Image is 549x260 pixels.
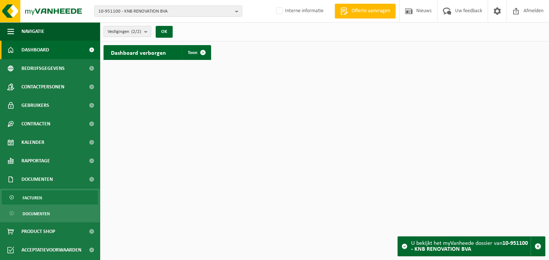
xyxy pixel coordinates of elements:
span: Navigatie [21,22,44,41]
count: (2/2) [131,29,141,34]
span: Dashboard [21,41,49,59]
strong: 10-951100 - KNB RENOVATION BVA [411,240,528,252]
label: Interne informatie [275,6,323,17]
span: Documenten [23,207,50,221]
span: 10-951100 - KNB RENOVATION BVA [98,6,232,17]
div: U bekijkt het myVanheede dossier van [411,237,531,256]
span: Toon [188,50,197,55]
span: Documenten [21,170,53,189]
button: OK [156,26,173,38]
span: Facturen [23,191,42,205]
span: Contactpersonen [21,78,64,96]
span: Offerte aanvragen [350,7,392,15]
span: Acceptatievoorwaarden [21,241,81,259]
span: Product Shop [21,222,55,241]
a: Facturen [2,190,98,205]
span: Gebruikers [21,96,49,115]
button: 10-951100 - KNB RENOVATION BVA [94,6,242,17]
span: Rapportage [21,152,50,170]
h2: Dashboard verborgen [104,45,173,60]
a: Offerte aanvragen [335,4,396,18]
span: Contracten [21,115,50,133]
span: Bedrijfsgegevens [21,59,65,78]
button: Vestigingen(2/2) [104,26,151,37]
a: Documenten [2,206,98,220]
span: Kalender [21,133,44,152]
span: Vestigingen [108,26,141,37]
a: Toon [182,45,210,60]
